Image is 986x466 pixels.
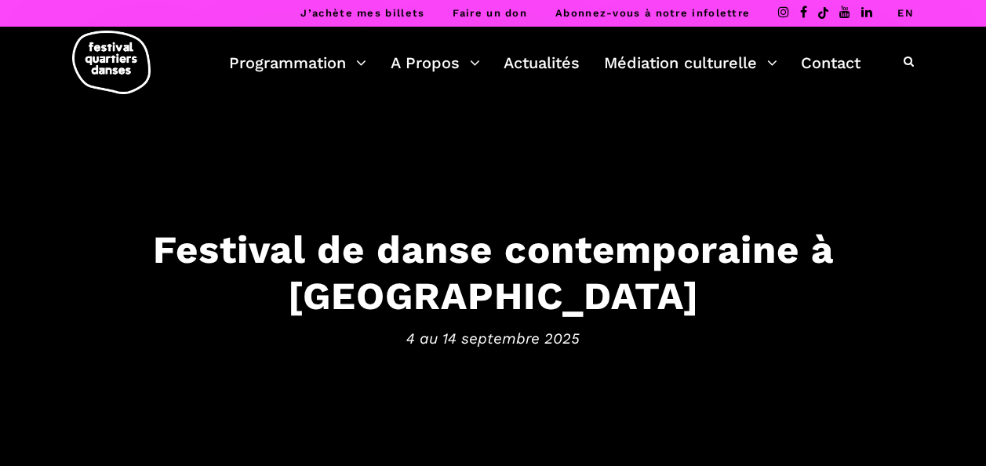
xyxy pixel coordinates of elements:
[229,49,366,76] a: Programmation
[555,7,750,19] a: Abonnez-vous à notre infolettre
[897,7,914,19] a: EN
[16,227,970,319] h3: Festival de danse contemporaine à [GEOGRAPHIC_DATA]
[504,49,580,76] a: Actualités
[604,49,777,76] a: Médiation culturelle
[16,326,970,350] span: 4 au 14 septembre 2025
[300,7,424,19] a: J’achète mes billets
[391,49,480,76] a: A Propos
[453,7,527,19] a: Faire un don
[72,31,151,94] img: logo-fqd-med
[801,49,860,76] a: Contact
